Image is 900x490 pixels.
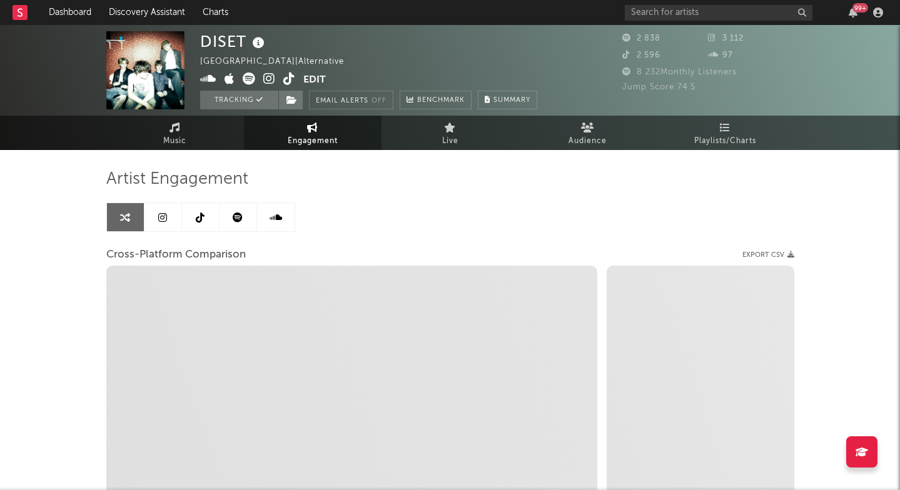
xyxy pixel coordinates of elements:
[694,134,756,149] span: Playlists/Charts
[163,134,186,149] span: Music
[622,68,737,76] span: 8 232 Monthly Listeners
[309,91,393,109] button: Email AlertsOff
[106,172,248,187] span: Artist Engagement
[417,93,465,108] span: Benchmark
[288,134,338,149] span: Engagement
[569,134,607,149] span: Audience
[200,31,268,52] div: DISET
[657,116,794,150] a: Playlists/Charts
[742,251,794,259] button: Export CSV
[625,5,812,21] input: Search for artists
[244,116,382,150] a: Engagement
[106,116,244,150] a: Music
[708,51,733,59] span: 97
[442,134,458,149] span: Live
[852,3,868,12] div: 99 +
[622,51,660,59] span: 2 596
[622,83,695,91] span: Jump Score: 74.5
[303,72,326,88] button: Edit
[708,34,744,42] span: 3 112
[622,34,660,42] span: 2 838
[519,116,657,150] a: Audience
[200,54,358,69] div: [GEOGRAPHIC_DATA] | Alternative
[849,7,857,17] button: 99+
[400,91,472,109] a: Benchmark
[478,91,537,109] button: Summary
[372,97,387,104] em: Off
[106,247,246,262] span: Cross-Platform Comparison
[493,97,530,104] span: Summary
[382,116,519,150] a: Live
[200,91,278,109] button: Tracking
